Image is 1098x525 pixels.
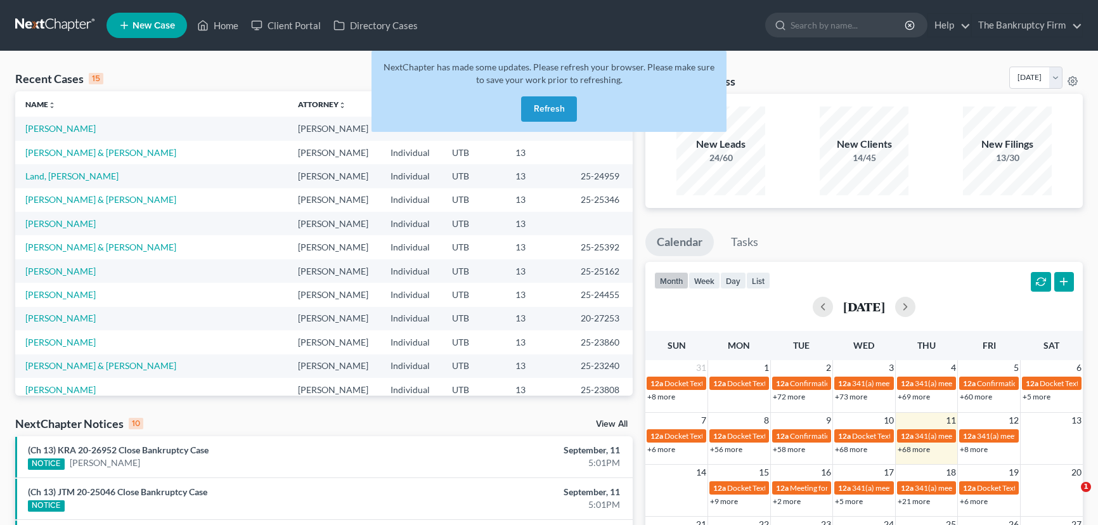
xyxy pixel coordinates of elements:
a: [PERSON_NAME] [25,289,96,300]
span: Sun [668,340,686,351]
button: day [720,272,746,289]
td: [PERSON_NAME] [288,141,381,164]
a: +2 more [773,496,801,506]
span: 341(a) meeting for [PERSON_NAME] [852,379,974,388]
td: [PERSON_NAME] [288,235,381,259]
td: 13 [505,307,571,330]
td: 25-23240 [571,354,633,378]
span: 3 [888,360,895,375]
span: Sat [1043,340,1059,351]
a: [PERSON_NAME] [25,313,96,323]
div: September, 11 [431,486,620,498]
a: (Ch 13) KRA 20-26952 Close Bankruptcy Case [28,444,209,455]
span: 12a [901,431,914,441]
span: Wed [853,340,874,351]
span: 1 [1081,482,1091,492]
a: [PERSON_NAME] & [PERSON_NAME] [25,194,176,205]
a: +58 more [773,444,805,454]
a: +5 more [835,496,863,506]
span: 341(a) meeting for [PERSON_NAME] [915,431,1037,441]
a: Calendar [645,228,714,256]
td: 25-25346 [571,188,633,212]
a: +6 more [647,444,675,454]
span: 13 [1070,413,1083,428]
div: New Filings [963,137,1052,152]
td: Individual [380,212,441,235]
a: [PERSON_NAME] & [PERSON_NAME] [25,242,176,252]
span: New Case [132,21,175,30]
input: Search by name... [791,13,907,37]
td: [PERSON_NAME] [288,188,381,212]
td: 13 [505,164,571,188]
div: 5:01PM [431,457,620,469]
div: NextChapter Notices [15,416,143,431]
td: 20-27253 [571,307,633,330]
button: Refresh [521,96,577,122]
span: 1 [763,360,770,375]
span: Docket Text: for [PERSON_NAME] [727,483,841,493]
span: 7 [700,413,707,428]
td: Individual [380,164,441,188]
td: 13 [505,330,571,354]
a: +72 more [773,392,805,401]
iframe: Intercom live chat [1055,482,1085,512]
span: 12a [963,483,976,493]
span: 12a [838,483,851,493]
a: Nameunfold_more [25,100,56,109]
span: 6 [1075,360,1083,375]
a: Directory Cases [327,14,424,37]
a: The Bankruptcy Firm [972,14,1082,37]
td: [PERSON_NAME] [288,164,381,188]
button: week [688,272,720,289]
span: 12a [963,431,976,441]
a: +8 more [960,444,988,454]
span: 12a [838,431,851,441]
a: View All [596,420,628,429]
td: Individual [380,354,441,378]
td: UTB [442,212,505,235]
td: UTB [442,330,505,354]
span: 12a [838,379,851,388]
span: Docket Text: for [PERSON_NAME] [727,431,841,441]
span: 2 [825,360,832,375]
span: 12a [650,379,663,388]
td: [PERSON_NAME] [288,212,381,235]
span: Confirmation hearing for [PERSON_NAME] [790,431,934,441]
td: [PERSON_NAME] [288,259,381,283]
a: [PERSON_NAME] [25,337,96,347]
span: 16 [820,465,832,480]
span: 20 [1070,465,1083,480]
span: Confirmation hearing for [PERSON_NAME] [790,379,934,388]
a: +68 more [835,444,867,454]
td: 25-25392 [571,235,633,259]
a: [PERSON_NAME] & [PERSON_NAME] [25,360,176,371]
span: 12a [901,483,914,493]
div: 10 [129,418,143,429]
a: +5 more [1023,392,1050,401]
td: UTB [442,164,505,188]
span: 12a [776,379,789,388]
a: +21 more [898,496,930,506]
td: 25-24959 [571,164,633,188]
span: 341(a) meeting for [PERSON_NAME] [852,483,974,493]
span: 12a [650,431,663,441]
span: Docket Text: for [PERSON_NAME] [852,431,966,441]
span: 31 [695,360,707,375]
div: 5:01PM [431,498,620,511]
td: UTB [442,141,505,164]
span: Meeting for [PERSON_NAME] [790,483,889,493]
span: 18 [945,465,957,480]
td: Individual [380,235,441,259]
td: [PERSON_NAME] [288,354,381,378]
td: Individual [380,259,441,283]
div: 13/30 [963,152,1052,164]
span: 12a [713,483,726,493]
a: +6 more [960,496,988,506]
h2: [DATE] [843,300,885,313]
div: 15 [89,73,103,84]
td: Individual [380,378,441,401]
div: New Leads [676,137,765,152]
span: 12a [1026,379,1038,388]
td: Individual [380,330,441,354]
td: 25-23860 [571,330,633,354]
